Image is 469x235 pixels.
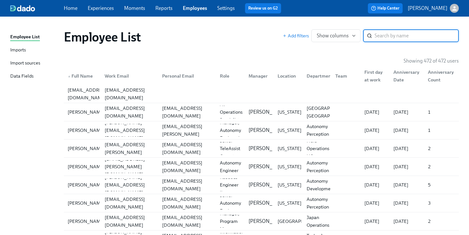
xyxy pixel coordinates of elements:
[64,212,459,231] a: [PERSON_NAME][EMAIL_ADDRESS][DOMAIN_NAME][EMAIL_ADDRESS][DOMAIN_NAME]Manager, Program Management[...
[64,121,459,139] div: [PERSON_NAME][PERSON_NAME][EMAIL_ADDRESS][DOMAIN_NAME][PERSON_NAME][EMAIL_ADDRESS][PERSON_NAME][D...
[333,72,359,80] div: Team
[362,126,388,134] div: [DATE]
[249,218,288,225] p: [PERSON_NAME]
[368,3,403,13] button: Help Center
[64,140,459,158] a: [PERSON_NAME][PERSON_NAME][EMAIL_ADDRESS][PERSON_NAME][DOMAIN_NAME][EMAIL_ADDRESS][DOMAIN_NAME]Se...
[317,33,355,39] span: Show columns
[102,155,157,178] div: [EMAIL_ADDRESS][PERSON_NAME][DOMAIN_NAME]
[215,70,244,82] div: Role
[283,33,309,39] span: Add filters
[160,159,215,174] div: [EMAIL_ADDRESS][DOMAIN_NAME]
[371,5,399,11] span: Help Center
[64,140,459,157] div: [PERSON_NAME][PERSON_NAME][EMAIL_ADDRESS][PERSON_NAME][DOMAIN_NAME][EMAIL_ADDRESS][DOMAIN_NAME]Se...
[160,195,215,211] div: [EMAIL_ADDRESS][DOMAIN_NAME]
[68,75,71,78] span: ▲
[408,5,447,12] p: [PERSON_NAME]
[10,33,40,41] div: Employee List
[64,103,459,121] a: [PERSON_NAME][EMAIL_ADDRESS][DOMAIN_NAME][EMAIL_ADDRESS][DOMAIN_NAME]AV Operations Specialist[PER...
[301,70,331,82] div: Department
[311,29,361,42] button: Show columns
[10,46,59,54] a: Imports
[160,214,215,229] div: [EMAIL_ADDRESS][DOMAIN_NAME]
[275,72,301,80] div: Location
[249,181,288,188] p: [PERSON_NAME]
[64,158,459,176] a: [PERSON_NAME][EMAIL_ADDRESS][PERSON_NAME][DOMAIN_NAME][EMAIL_ADDRESS][DOMAIN_NAME]Senior Autonomy...
[65,108,108,116] div: [PERSON_NAME]
[391,199,423,207] div: [DATE]
[391,217,423,225] div: [DATE]
[64,194,459,212] a: [PERSON_NAME][EMAIL_ADDRESS][DOMAIN_NAME][EMAIL_ADDRESS][DOMAIN_NAME]Senior Autonomy Engineer[PER...
[10,5,35,11] img: dado
[304,72,336,80] div: Department
[65,72,100,80] div: Full Name
[362,199,388,207] div: [DATE]
[217,72,244,80] div: Role
[388,70,423,82] div: Anniversary Date
[64,29,141,45] h1: Employee List
[245,3,281,13] button: Review us on G2
[65,86,110,102] div: [EMAIL_ADDRESS][DOMAIN_NAME]
[217,173,244,196] div: Robotics Engineer II
[160,72,215,80] div: Personal Email
[391,181,423,189] div: [DATE]
[64,121,459,140] a: [PERSON_NAME][PERSON_NAME][EMAIL_ADDRESS][DOMAIN_NAME][PERSON_NAME][EMAIL_ADDRESS][PERSON_NAME][D...
[304,97,357,127] div: Site Deployments-[GEOGRAPHIC_DATA], [GEOGRAPHIC_DATA] Lyft
[425,217,458,225] div: 2
[102,86,157,102] div: [EMAIL_ADDRESS][DOMAIN_NAME]
[65,181,108,189] div: [PERSON_NAME]
[64,5,78,11] a: Home
[64,85,459,103] a: [EMAIL_ADDRESS][DOMAIN_NAME][EMAIL_ADDRESS][DOMAIN_NAME]
[65,199,108,207] div: [PERSON_NAME]
[304,159,331,174] div: Autonomy Perception
[362,68,388,84] div: First day at work
[391,108,423,116] div: [DATE]
[10,33,59,41] a: Employee List
[88,5,114,11] a: Experiences
[10,72,33,80] div: Data Fields
[275,108,304,116] div: [US_STATE]
[391,68,423,84] div: Anniversary Date
[375,29,459,42] input: Search by name
[102,133,157,164] div: [PERSON_NAME][EMAIL_ADDRESS][PERSON_NAME][DOMAIN_NAME]
[275,163,304,171] div: [US_STATE]
[64,176,459,194] a: [PERSON_NAME][PERSON_NAME][EMAIL_ADDRESS][DOMAIN_NAME][EMAIL_ADDRESS][DOMAIN_NAME]Robotics Engine...
[275,181,304,189] div: [US_STATE]
[425,108,458,116] div: 1
[65,217,108,225] div: [PERSON_NAME]
[65,163,108,171] div: [PERSON_NAME]
[217,101,245,124] div: AV Operations Specialist
[64,212,459,230] div: [PERSON_NAME][EMAIL_ADDRESS][DOMAIN_NAME][EMAIL_ADDRESS][DOMAIN_NAME]Manager, Program Management[...
[10,59,59,67] a: Import sources
[362,163,388,171] div: [DATE]
[425,199,458,207] div: 3
[102,72,157,80] div: Work Email
[100,70,157,82] div: Work Email
[217,192,244,215] div: Senior Autonomy Engineer
[391,126,423,134] div: [DATE]
[124,5,145,11] a: Moments
[160,177,215,193] div: [EMAIL_ADDRESS][DOMAIN_NAME]
[391,163,423,171] div: [DATE]
[10,46,26,54] div: Imports
[102,104,157,120] div: [EMAIL_ADDRESS][DOMAIN_NAME]
[160,115,215,146] div: [PERSON_NAME][EMAIL_ADDRESS][PERSON_NAME][DOMAIN_NAME]
[249,200,288,207] p: [PERSON_NAME]
[304,195,331,211] div: Autonomy Perception
[249,109,288,116] p: [PERSON_NAME]
[404,57,459,64] p: Showing 472 of 472 users
[217,119,247,142] div: Manager, Autonomy Engineering
[249,145,288,152] p: [PERSON_NAME]
[359,70,388,82] div: First day at work
[10,59,40,67] div: Import sources
[65,70,100,82] div: ▲Full Name
[275,126,304,134] div: [US_STATE]
[217,151,244,182] div: Senior Autonomy Engineer II
[304,123,331,138] div: Autonomy Perception
[425,181,458,189] div: 5
[183,5,207,11] a: Employees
